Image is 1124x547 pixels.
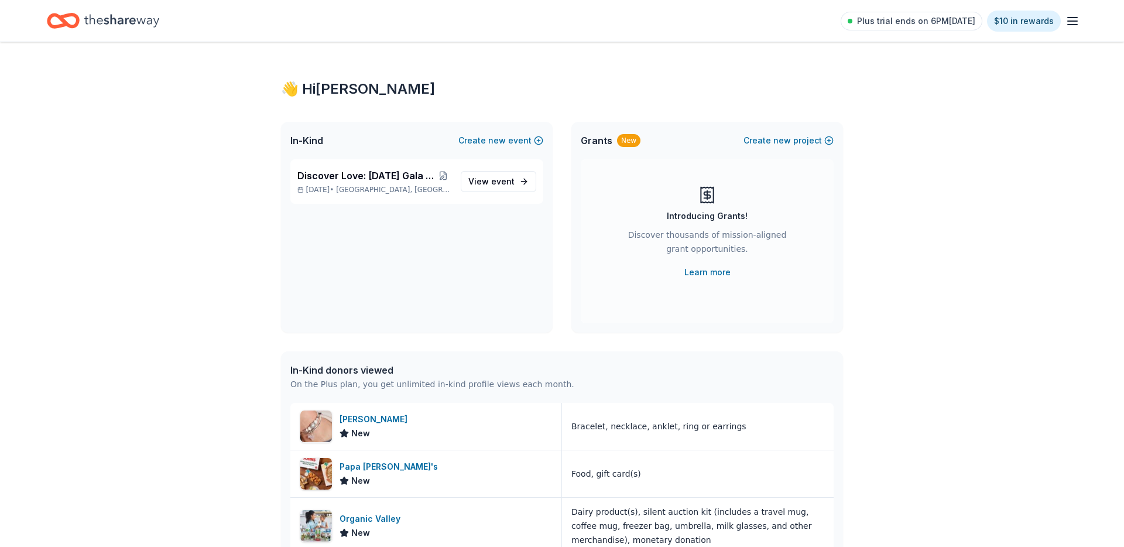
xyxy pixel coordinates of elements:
[684,265,731,279] a: Learn more
[297,169,436,183] span: Discover Love: [DATE] Gala & Silent Auction
[351,426,370,440] span: New
[491,176,515,186] span: event
[351,526,370,540] span: New
[458,134,543,148] button: Createnewevent
[987,11,1061,32] a: $10 in rewards
[581,134,612,148] span: Grants
[290,134,323,148] span: In-Kind
[290,363,574,377] div: In-Kind donors viewed
[488,134,506,148] span: new
[281,80,843,98] div: 👋 Hi [PERSON_NAME]
[300,458,332,490] img: Image for Papa John's
[628,228,787,261] div: Discover thousands of mission-aligned grant opportunities.
[461,171,536,192] a: View event
[571,505,824,547] div: Dairy product(s), silent auction kit (includes a travel mug, coffee mug, freezer bag, umbrella, m...
[468,175,515,189] span: View
[743,134,834,148] button: Createnewproject
[841,12,982,30] a: Plus trial ends on 6PM[DATE]
[297,185,451,194] p: [DATE] •
[571,467,641,481] div: Food, gift card(s)
[351,474,370,488] span: New
[300,411,332,442] img: Image for Lizzy James
[667,209,748,223] div: Introducing Grants!
[340,512,405,526] div: Organic Valley
[47,7,159,35] a: Home
[571,419,746,433] div: Bracelet, necklace, anklet, ring or earrings
[773,134,791,148] span: new
[336,185,451,194] span: [GEOGRAPHIC_DATA], [GEOGRAPHIC_DATA]
[857,14,975,28] span: Plus trial ends on 6PM[DATE]
[617,134,640,147] div: New
[300,510,332,542] img: Image for Organic Valley
[340,412,412,426] div: [PERSON_NAME]
[290,377,574,391] div: On the Plus plan, you get unlimited in-kind profile views each month.
[340,460,443,474] div: Papa [PERSON_NAME]'s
